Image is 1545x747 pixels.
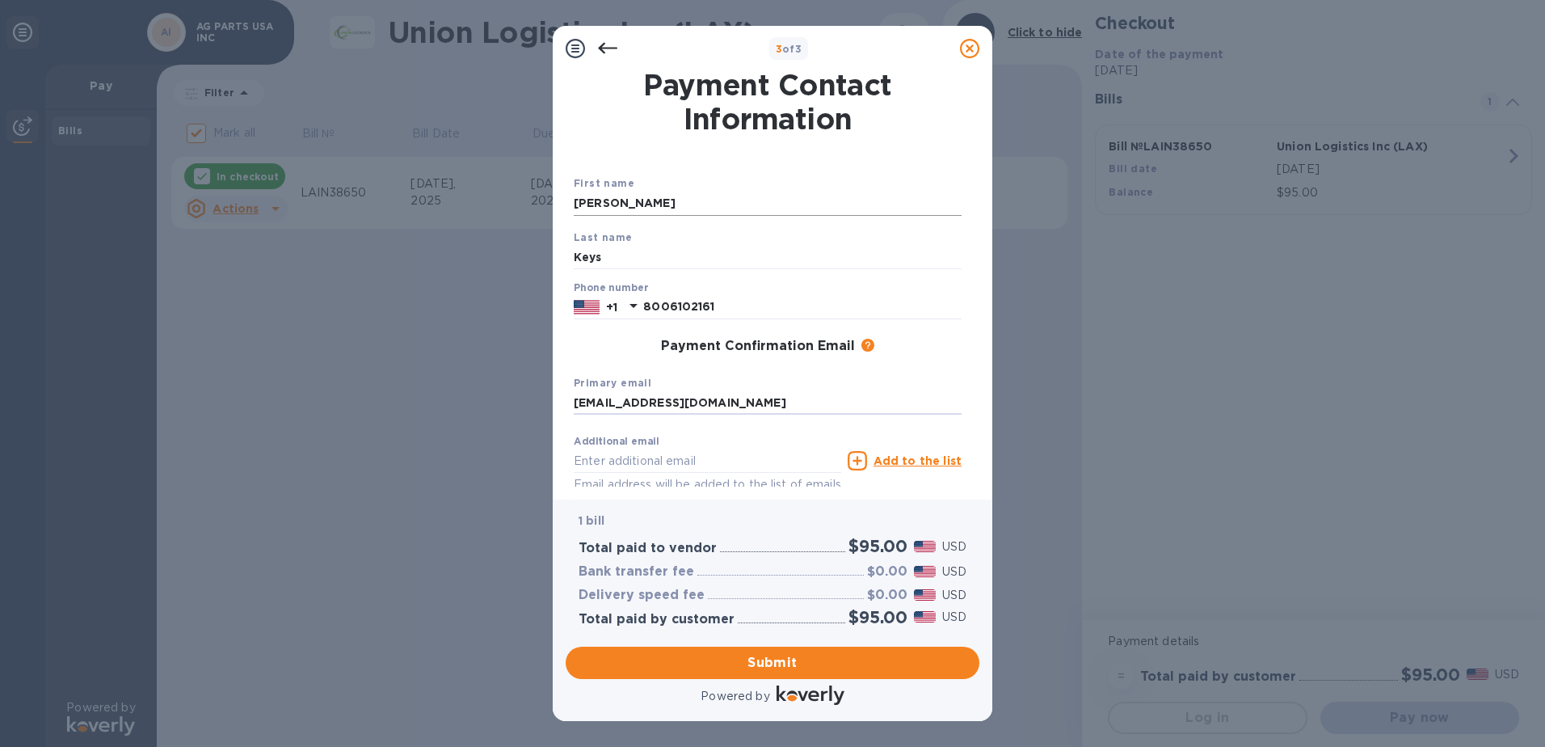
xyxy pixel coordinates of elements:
img: USD [914,589,936,601]
h3: Delivery speed fee [579,588,705,603]
button: Submit [566,647,979,679]
u: Add to the list [874,454,962,467]
h3: $0.00 [867,564,907,580]
h3: Payment Confirmation Email [661,339,855,354]
p: Email address will be added to the list of emails [574,475,841,494]
input: Enter your phone number [643,295,962,319]
input: Enter your first name [574,192,962,216]
h2: $95.00 [848,607,907,627]
span: Submit [579,653,966,673]
img: US [574,298,600,316]
b: Primary email [574,377,651,389]
p: +1 [606,299,617,315]
h3: Total paid to vendor [579,541,717,556]
b: 1 bill [579,514,604,527]
img: USD [914,611,936,622]
h3: Bank transfer fee [579,564,694,580]
input: Enter your last name [574,245,962,269]
h1: Payment Contact Information [574,68,962,136]
b: of 3 [776,43,802,55]
label: Phone number [574,284,648,293]
p: USD [942,587,966,604]
p: USD [942,538,966,555]
h2: $95.00 [848,536,907,556]
h3: Total paid by customer [579,612,735,627]
img: USD [914,541,936,552]
input: Enter additional email [574,449,841,473]
p: USD [942,563,966,580]
b: Last name [574,231,633,243]
img: USD [914,566,936,577]
b: First name [574,177,634,189]
p: Powered by [701,688,769,705]
label: Additional email [574,437,659,447]
span: 3 [776,43,782,55]
img: Logo [777,686,844,705]
p: USD [942,609,966,626]
h3: $0.00 [867,588,907,603]
input: Enter your primary name [574,391,962,416]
